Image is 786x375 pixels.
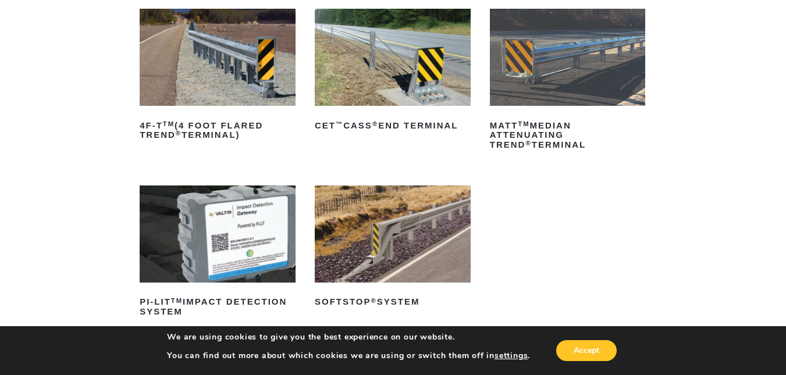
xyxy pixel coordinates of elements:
p: We are using cookies to give you the best experience on our website. [167,332,530,342]
sup: ® [371,297,377,304]
h2: MATT Median Attenuating TREND Terminal [490,116,646,154]
a: SoftStop®System [315,185,471,312]
a: 4F-TTM(4 Foot Flared TREND®Terminal) [140,9,296,144]
a: PI-LITTMImpact Detection System [140,185,296,321]
a: CET™CASS®End Terminal [315,9,471,135]
button: settings [495,351,528,361]
p: You can find out more about which cookies we are using or switch them off in . [167,351,530,361]
sup: ® [525,140,531,147]
h2: SoftStop System [315,293,471,312]
h2: CET CASS End Terminal [315,116,471,135]
sup: ® [372,120,378,127]
img: SoftStop System End Terminal [315,185,471,283]
a: MATTTMMedian Attenuating TREND®Terminal [490,9,646,154]
h2: PI-LIT Impact Detection System [140,293,296,321]
sup: TM [163,120,175,127]
sup: TM [518,120,529,127]
sup: ® [176,130,182,137]
sup: ™ [336,120,343,127]
sup: TM [171,297,183,304]
h2: 4F-T (4 Foot Flared TREND Terminal) [140,116,296,144]
button: Accept [556,340,617,361]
